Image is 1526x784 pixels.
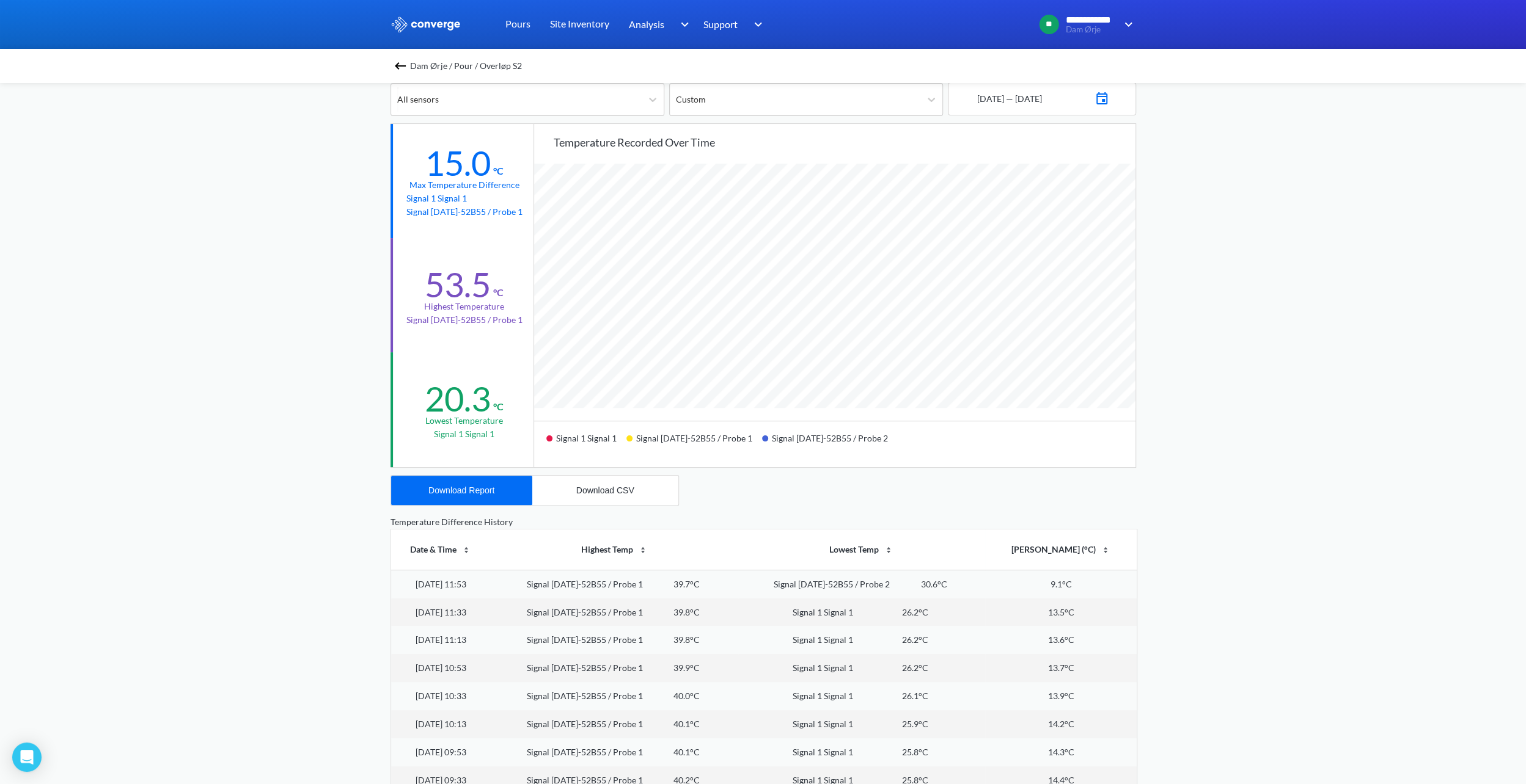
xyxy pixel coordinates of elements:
div: Temperature recorded over time [554,134,1136,151]
div: 39.8°C [673,606,700,619]
div: Signal [DATE]-52B55 / Probe 1 [526,746,642,759]
div: 20.3 [425,378,491,419]
div: Signal [DATE]-52B55 / Probe 1 [626,429,762,457]
div: Signal [DATE]-52B55 / Probe 1 [526,606,642,619]
button: Download CSV [532,476,678,505]
td: 13.9°C [985,682,1136,710]
td: [DATE] 10:53 [391,654,491,682]
div: 26.1°C [902,689,928,703]
div: Open Intercom Messenger [12,742,42,772]
p: Signal 1 Signal 1 [434,427,494,441]
td: 9.1°C [985,570,1136,598]
div: 53.5 [425,264,491,305]
div: Signal 1 Signal 1 [792,689,853,703]
p: Signal [DATE]-52B55 / Probe 1 [406,205,523,219]
span: Dam Ørje [1065,25,1116,34]
div: Signal [DATE]-52B55 / Probe 1 [526,689,642,703]
div: Signal 1 Signal 1 [792,717,853,731]
span: Analysis [629,16,664,32]
th: [PERSON_NAME] (°C) [985,529,1136,570]
div: Highest temperature [424,300,504,313]
div: 40.0°C [673,689,700,703]
span: Support [703,16,738,32]
div: 40.1°C [673,717,700,731]
th: Highest Temp [491,529,738,570]
td: 14.2°C [985,710,1136,738]
td: [DATE] 11:53 [391,570,491,598]
img: sort-icon.svg [1101,545,1110,555]
div: 39.7°C [673,578,700,591]
img: sort-icon.svg [884,545,893,555]
div: Signal [DATE]-52B55 / Probe 2 [762,429,898,457]
div: 26.2°C [902,606,928,619]
div: Signal [DATE]-52B55 / Probe 1 [526,633,642,647]
img: downArrow.svg [1117,17,1136,32]
div: Custom [676,93,706,106]
div: 25.9°C [902,717,928,731]
p: Signal [DATE]-52B55 / Probe 1 [406,313,523,327]
div: [DATE] — [DATE] [975,92,1042,106]
div: Signal 1 Signal 1 [792,746,853,759]
div: Signal [DATE]-52B55 / Probe 1 [526,717,642,731]
div: 40.1°C [673,746,700,759]
div: Signal 1 Signal 1 [792,661,853,675]
img: sort-icon.svg [638,545,648,555]
div: 26.2°C [902,661,928,675]
img: sort-icon.svg [461,545,471,555]
td: 13.7°C [985,654,1136,682]
img: downArrow.svg [746,17,766,32]
div: Signal 1 Signal 1 [792,633,853,647]
div: All sensors [397,93,439,106]
td: 13.5°C [985,598,1136,626]
img: calendar_icon_blu.svg [1095,89,1109,106]
div: Max temperature difference [409,178,519,192]
div: Signal [DATE]-52B55 / Probe 2 [774,578,890,591]
td: [DATE] 10:13 [391,710,491,738]
p: Signal 1 Signal 1 [406,192,523,205]
td: [DATE] 11:33 [391,598,491,626]
div: 39.8°C [673,633,700,647]
div: Download Report [428,485,494,495]
div: Signal 1 Signal 1 [546,429,626,457]
img: downArrow.svg [672,17,692,32]
img: backspace.svg [393,59,408,73]
div: Signal 1 Signal 1 [792,606,853,619]
th: Date & Time [391,529,491,570]
td: [DATE] 11:13 [391,626,491,654]
div: Lowest temperature [425,414,503,427]
td: [DATE] 10:33 [391,682,491,710]
div: Download CSV [576,485,634,495]
span: Dam Ørje / Pour / Overløp S2 [410,57,522,74]
td: 14.3°C [985,738,1136,766]
th: Lowest Temp [738,529,986,570]
div: 30.6°C [921,578,947,591]
div: 26.2°C [902,633,928,647]
div: 39.9°C [673,661,700,675]
div: 15.0 [425,142,491,184]
div: Signal [DATE]-52B55 / Probe 1 [526,661,642,675]
td: 13.6°C [985,626,1136,654]
div: 25.8°C [902,746,928,759]
img: logo_ewhite.svg [391,16,461,32]
td: [DATE] 09:53 [391,738,491,766]
div: Temperature Difference History [391,515,1136,529]
button: Download Report [391,476,532,505]
div: Signal [DATE]-52B55 / Probe 1 [526,578,642,591]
